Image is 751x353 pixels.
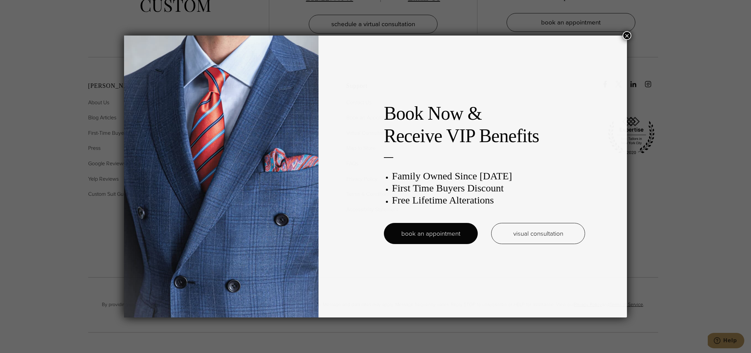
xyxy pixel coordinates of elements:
[15,5,29,11] span: Help
[392,194,585,206] h3: Free Lifetime Alterations
[623,31,631,40] button: Close
[392,170,585,182] h3: Family Owned Since [DATE]
[491,223,585,244] a: visual consultation
[384,102,585,147] h2: Book Now & Receive VIP Benefits
[392,182,585,194] h3: First Time Buyers Discount
[384,223,478,244] a: book an appointment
